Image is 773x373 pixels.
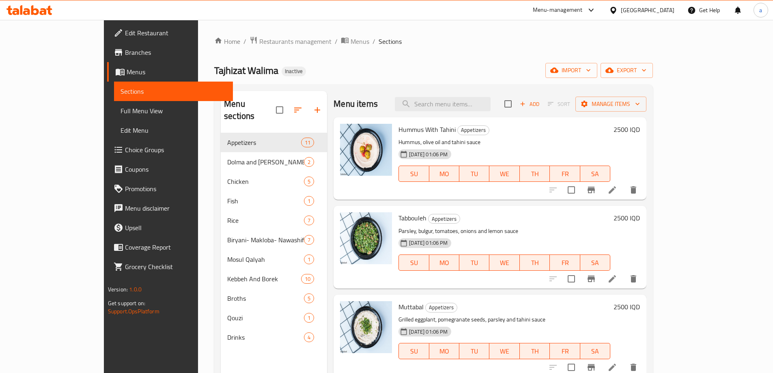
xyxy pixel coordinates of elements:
[563,270,580,287] span: Select to update
[398,301,424,313] span: Muttabal
[582,99,640,109] span: Manage items
[563,181,580,198] span: Select to update
[523,345,547,357] span: TH
[398,254,429,271] button: SU
[125,242,226,252] span: Coverage Report
[227,254,304,264] span: Mosul Qalyah
[127,67,226,77] span: Menus
[607,65,646,75] span: export
[614,212,640,224] h6: 2500 IQD
[304,254,314,264] div: items
[304,158,314,166] span: 2
[214,36,653,47] nav: breadcrumb
[429,343,459,359] button: MO
[304,235,314,245] div: items
[301,139,314,147] span: 11
[227,274,301,284] span: Kebbeh And Borek
[114,121,233,140] a: Edit Menu
[301,138,314,147] div: items
[607,362,617,372] a: Edit menu item
[489,254,519,271] button: WE
[288,100,308,120] span: Sort sections
[304,314,314,322] span: 1
[493,168,516,180] span: WE
[304,293,314,303] div: items
[304,196,314,206] div: items
[398,212,426,224] span: Tabbouleh
[379,37,402,46] span: Sections
[489,343,519,359] button: WE
[107,23,233,43] a: Edit Restaurant
[581,180,601,200] button: Branch-specific-item
[221,269,327,289] div: Kebbeh And Borek10
[553,257,577,269] span: FR
[550,254,580,271] button: FR
[553,168,577,180] span: FR
[304,217,314,224] span: 7
[459,254,489,271] button: TU
[607,185,617,195] a: Edit menu item
[107,179,233,198] a: Promotions
[351,37,369,46] span: Menus
[398,343,429,359] button: SU
[340,124,392,176] img: Hummus With Tahini
[398,226,610,236] p: Parsley, bulgur, tomatoes, onions and lemon sauce
[581,269,601,289] button: Branch-specific-item
[221,191,327,211] div: Fish1
[340,212,392,264] img: Tabbouleh
[301,275,314,283] span: 10
[580,343,610,359] button: SA
[108,284,128,295] span: Version:
[520,254,550,271] button: TH
[121,125,226,135] span: Edit Menu
[607,274,617,284] a: Edit menu item
[402,257,426,269] span: SU
[429,166,459,182] button: MO
[523,168,547,180] span: TH
[520,166,550,182] button: TH
[433,168,456,180] span: MO
[227,177,304,186] span: Chicken
[227,196,304,206] span: Fish
[304,177,314,186] div: items
[458,125,489,135] span: Appetizers
[335,37,338,46] li: /
[304,236,314,244] span: 7
[107,257,233,276] a: Grocery Checklist
[341,36,369,47] a: Menus
[459,166,489,182] button: TU
[543,98,575,110] span: Select section first
[334,98,378,110] h2: Menu items
[398,123,456,136] span: Hummus With Tahini
[493,257,516,269] span: WE
[575,97,646,112] button: Manage items
[500,95,517,112] span: Select section
[227,235,304,245] span: Biryani- Makloba- Nawashif
[584,345,607,357] span: SA
[614,301,640,313] h6: 2500 IQD
[304,178,314,185] span: 5
[520,343,550,359] button: TH
[221,250,327,269] div: Mosul Qalyah1
[398,137,610,147] p: Hummus, olive oil and tahini sauce
[227,332,304,342] span: Drinks
[221,129,327,350] nav: Menu sections
[221,211,327,230] div: Rice7
[107,62,233,82] a: Menus
[580,254,610,271] button: SA
[395,97,491,111] input: search
[533,5,583,15] div: Menu-management
[398,315,610,325] p: Grilled eggplant, pomegranate seeds, parsley and tahini sauce
[304,197,314,205] span: 1
[224,98,276,122] h2: Menu sections
[402,168,426,180] span: SU
[227,138,301,147] span: Appetizers
[121,106,226,116] span: Full Menu View
[107,198,233,218] a: Menu disclaimer
[428,214,460,224] div: Appetizers
[107,237,233,257] a: Coverage Report
[114,101,233,121] a: Full Menu View
[282,67,306,76] div: Inactive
